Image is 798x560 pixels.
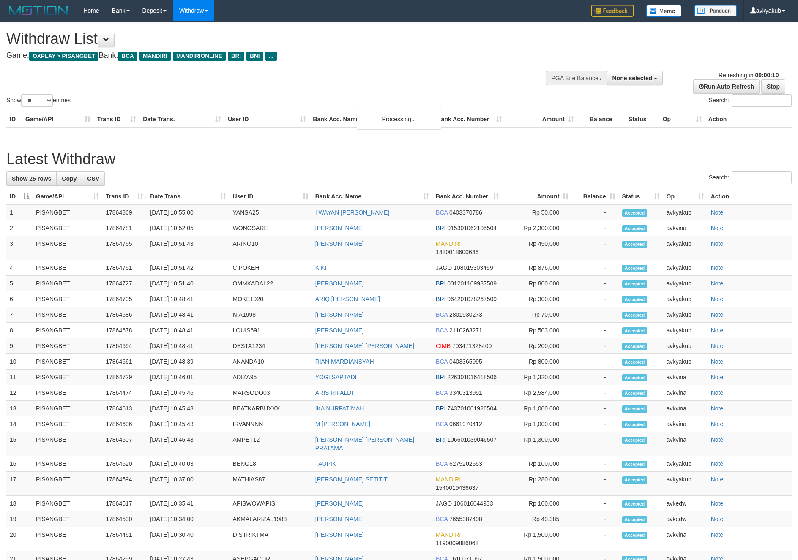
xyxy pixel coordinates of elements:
a: Copy [56,171,82,186]
a: Run Auto-Refresh [693,79,760,94]
span: Copy [62,175,77,182]
td: BENG18 [230,456,312,472]
td: - [572,416,618,432]
span: Copy 064201078267509 to clipboard [447,296,497,302]
td: 17864606 [102,416,147,432]
td: 12 [6,385,33,401]
td: avkyakub [663,354,708,370]
span: Accepted [622,265,648,272]
td: avkyakub [663,276,708,291]
a: Note [711,516,724,522]
td: Rp 100,000 [502,496,572,511]
th: Bank Acc. Name: activate to sort column ascending [312,189,432,204]
th: Amount: activate to sort column ascending [502,189,572,204]
span: BCA [436,389,448,396]
td: YANSA25 [230,204,312,220]
a: YOGI SAPTADI [315,374,357,381]
td: 4 [6,260,33,276]
span: BCA [436,358,448,365]
th: Trans ID [94,111,139,127]
a: IKA NURFATIMAH [315,405,364,412]
td: Rp 800,000 [502,276,572,291]
span: Copy 226301016418506 to clipboard [447,374,497,381]
th: ID [6,111,22,127]
td: - [572,354,618,370]
td: 17864517 [102,496,147,511]
span: Accepted [622,461,648,468]
td: - [572,220,618,236]
span: Accepted [622,327,648,334]
td: avkvina [663,401,708,416]
td: MARSODO03 [230,385,312,401]
td: [DATE] 10:51:43 [147,236,229,260]
span: MANDIRIONLINE [173,52,226,61]
td: [DATE] 10:45:43 [147,401,229,416]
td: avkyakub [663,291,708,307]
span: BRI [436,436,445,443]
td: CIPOKEH [230,260,312,276]
td: 17864620 [102,456,147,472]
a: I WAYAN [PERSON_NAME] [315,209,390,216]
a: Note [711,358,724,365]
td: [DATE] 10:45:43 [147,416,229,432]
td: 16 [6,456,33,472]
a: [PERSON_NAME] [PERSON_NAME] [315,343,414,349]
td: 17864613 [102,401,147,416]
a: Note [711,343,724,349]
td: PISANGBET [33,276,102,291]
span: Accepted [622,374,648,381]
span: BRI [436,296,445,302]
select: Showentries [21,94,53,107]
td: avkedw [663,496,708,511]
span: MANDIRI [436,476,461,483]
a: [PERSON_NAME] SETITIT [315,476,388,483]
span: Accepted [622,500,648,508]
span: Show 25 rows [12,175,51,182]
span: Copy 2110263271 to clipboard [449,327,482,334]
td: [DATE] 10:51:42 [147,260,229,276]
td: 1 [6,204,33,220]
h4: Game: Bank: [6,52,524,60]
a: CSV [82,171,105,186]
span: Copy 1480018600646 to clipboard [436,249,478,256]
strong: 00:00:10 [755,72,779,79]
td: 17864869 [102,204,147,220]
td: PISANGBET [33,220,102,236]
td: [DATE] 10:52:05 [147,220,229,236]
a: Note [711,374,724,381]
td: 17864694 [102,338,147,354]
td: 18 [6,496,33,511]
td: 2 [6,220,33,236]
td: 17864594 [102,472,147,496]
td: NIA1998 [230,307,312,323]
td: PISANGBET [33,323,102,338]
th: Amount [506,111,577,127]
td: ARINO10 [230,236,312,260]
td: - [572,401,618,416]
td: Rp 503,000 [502,323,572,338]
span: Copy 1540019436637 to clipboard [436,484,478,491]
a: Note [711,389,724,396]
a: [PERSON_NAME] [315,311,364,318]
span: Copy 6275202553 to clipboard [449,460,482,467]
th: Date Trans.: activate to sort column ascending [147,189,229,204]
a: Stop [761,79,785,94]
td: AMPET12 [230,432,312,456]
td: PISANGBET [33,401,102,416]
input: Search: [732,171,792,184]
td: avkyakub [663,323,708,338]
th: Trans ID: activate to sort column ascending [102,189,147,204]
td: BEATKARBUXXX [230,401,312,416]
td: [DATE] 10:45:43 [147,432,229,456]
span: Copy 106601039046507 to clipboard [447,436,497,443]
td: 17864781 [102,220,147,236]
td: avkyakub [663,204,708,220]
td: avkyakub [663,472,708,496]
span: CSV [87,175,99,182]
a: [PERSON_NAME] [315,225,364,231]
td: PISANGBET [33,307,102,323]
label: Search: [709,94,792,107]
span: Copy 2801930273 to clipboard [449,311,482,318]
a: [PERSON_NAME] [PERSON_NAME] PRATAMA [315,436,414,451]
td: [DATE] 10:35:41 [147,496,229,511]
